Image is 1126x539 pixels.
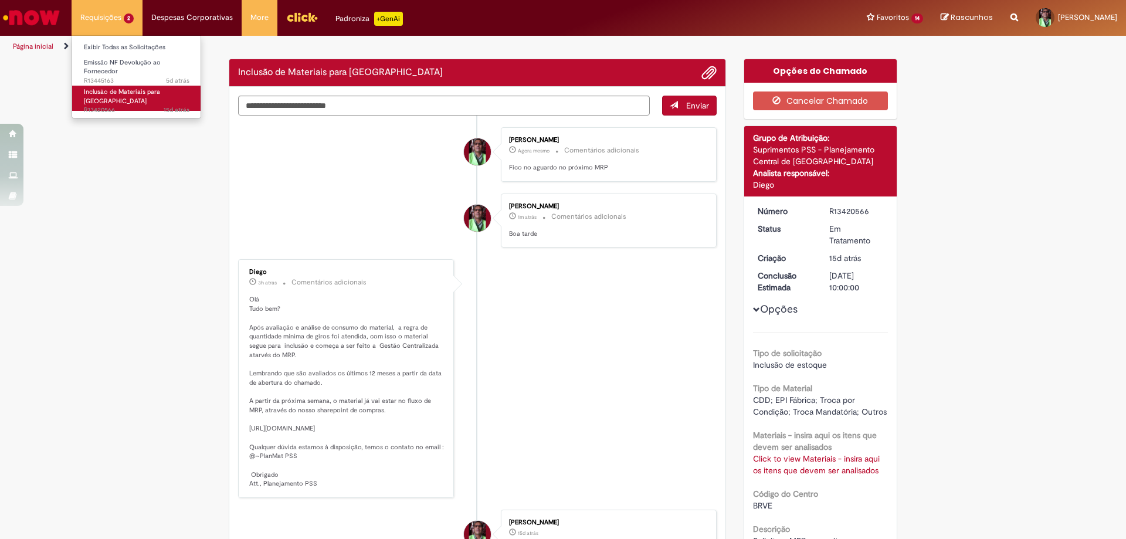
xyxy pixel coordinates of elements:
a: Página inicial [13,42,53,51]
div: Gaifo Alves De Vasconcelos [464,138,491,165]
div: Diego [753,179,888,191]
button: Adicionar anexos [701,65,717,80]
p: Fico no aguardo no próximo MRP [509,163,704,172]
span: R13420566 [84,106,189,115]
dt: Status [749,223,821,235]
p: +GenAi [374,12,403,26]
time: 29/08/2025 19:58:44 [518,147,550,154]
div: Grupo de Atribuição: [753,132,888,144]
span: 15d atrás [518,530,538,537]
div: Diego [249,269,445,276]
b: Tipo de solicitação [753,348,822,358]
b: Código do Centro [753,489,818,499]
ul: Trilhas de página [9,36,742,57]
div: Opções do Chamado [744,59,897,83]
a: Aberto R13420566 : Inclusão de Materiais para Estoques [72,86,201,111]
p: Olá Tudo bem? Após avaliação e análise de consumo do material, a regra de quantidade mínima de gi... [249,295,445,489]
span: Agora mesmo [518,147,550,154]
a: Click to view Materiais - insira aqui os itens que devem ser analisados [753,453,880,476]
span: BRVE [753,500,772,511]
time: 29/08/2025 17:08:37 [258,279,277,286]
h2: Inclusão de Materiais para Estoques Histórico de tíquete [238,67,443,78]
p: Boa tarde [509,229,704,239]
span: Inclusão de Materiais para [GEOGRAPHIC_DATA] [84,87,160,106]
div: [DATE] 10:00:00 [829,270,884,293]
span: 15d atrás [829,253,861,263]
span: 14 [911,13,923,23]
span: Emissão NF Devolução ao Fornecedor [84,58,161,76]
div: [PERSON_NAME] [509,137,704,144]
div: R13420566 [829,205,884,217]
span: 5d atrás [166,76,189,85]
dt: Conclusão Estimada [749,270,821,293]
a: Aberto R13445163 : Emissão NF Devolução ao Fornecedor [72,56,201,82]
small: Comentários adicionais [551,212,626,222]
span: Favoritos [877,12,909,23]
div: 15/08/2025 12:13:25 [829,252,884,264]
div: [PERSON_NAME] [509,519,704,526]
time: 15/08/2025 12:11:34 [518,530,538,537]
span: Inclusão de estoque [753,360,827,370]
b: Materiais - insira aqui os itens que devem ser analisados [753,430,877,452]
span: Rascunhos [951,12,993,23]
ul: Requisições [72,35,201,118]
textarea: Digite sua mensagem aqui... [238,96,650,116]
time: 15/08/2025 12:13:27 [164,106,189,114]
span: 2 [124,13,134,23]
span: Enviar [686,100,709,111]
span: 3h atrás [258,279,277,286]
small: Comentários adicionais [291,277,367,287]
span: Despesas Corporativas [151,12,233,23]
button: Enviar [662,96,717,116]
small: Comentários adicionais [564,145,639,155]
a: Exibir Todas as Solicitações [72,41,201,54]
b: Descrição [753,524,790,534]
span: CDD; EPI Fábrica; Troca por Condição; Troca Mandatória; Outros [753,395,887,417]
div: Em Tratamento [829,223,884,246]
b: Tipo de Material [753,383,812,394]
div: Padroniza [335,12,403,26]
span: Requisições [80,12,121,23]
div: [PERSON_NAME] [509,203,704,210]
time: 29/08/2025 19:58:23 [518,213,537,221]
dt: Número [749,205,821,217]
span: [PERSON_NAME] [1058,12,1117,22]
dt: Criação [749,252,821,264]
img: click_logo_yellow_360x200.png [286,8,318,26]
button: Cancelar Chamado [753,91,888,110]
a: Rascunhos [941,12,993,23]
div: Analista responsável: [753,167,888,179]
span: 1m atrás [518,213,537,221]
div: Suprimentos PSS - Planejamento Central de [GEOGRAPHIC_DATA] [753,144,888,167]
span: 15d atrás [164,106,189,114]
div: Gaifo Alves De Vasconcelos [464,205,491,232]
span: R13445163 [84,76,189,86]
span: More [250,12,269,23]
time: 25/08/2025 15:54:01 [166,76,189,85]
time: 15/08/2025 12:13:25 [829,253,861,263]
img: ServiceNow [1,6,62,29]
